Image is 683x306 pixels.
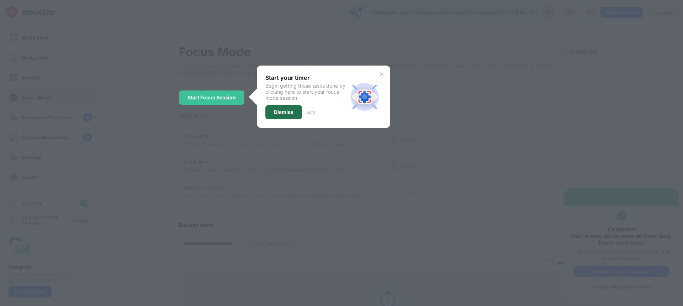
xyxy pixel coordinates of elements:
div: Begin getting those tasks done by clicking here to start your focus mode session [265,83,348,101]
img: focus-mode-session.svg [348,80,382,114]
img: x-button.svg [379,71,385,77]
div: Dismiss [274,109,293,115]
div: 3 of 3 [306,110,315,115]
div: Start Focus Session [187,95,236,100]
div: Start your timer [265,74,348,81]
